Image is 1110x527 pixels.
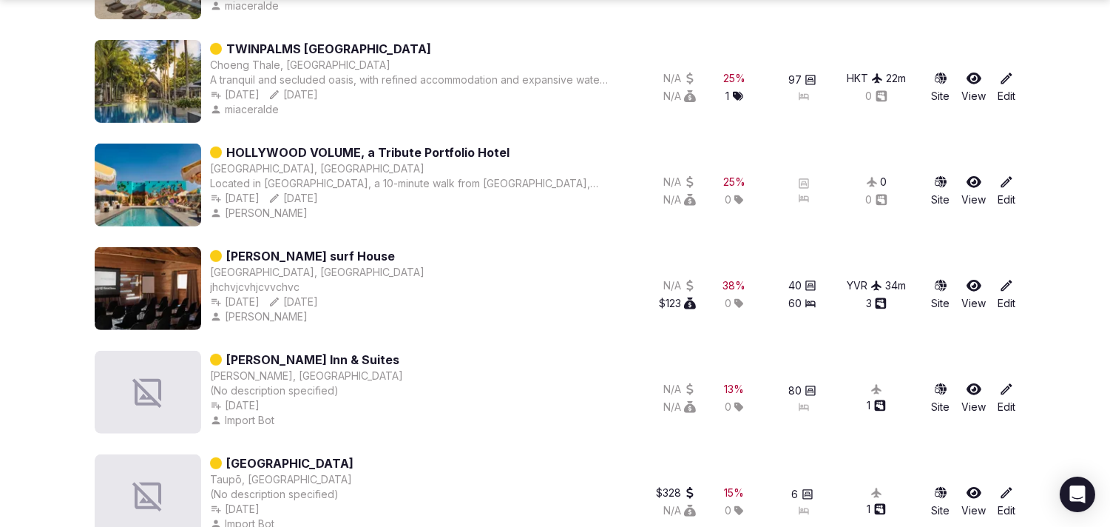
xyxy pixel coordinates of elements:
[210,472,352,487] button: Taupō, [GEOGRAPHIC_DATA]
[931,278,950,311] a: Site
[725,382,745,397] div: 13 %
[210,413,277,428] button: Import Bot
[931,71,950,104] a: Site
[847,71,883,86] button: HKT
[663,382,696,397] button: N/A
[998,486,1015,518] a: Edit
[659,296,696,311] button: $123
[867,502,886,517] button: 1
[725,486,745,500] div: 15 %
[663,71,696,86] button: N/A
[268,295,318,309] button: [DATE]
[268,87,318,102] div: [DATE]
[931,486,950,518] a: Site
[885,278,906,293] button: 34m
[998,175,1015,207] a: Edit
[788,278,802,293] span: 40
[663,175,696,189] div: N/A
[210,265,424,280] div: [GEOGRAPHIC_DATA], [GEOGRAPHIC_DATA]
[725,400,731,414] span: 0
[998,278,1015,311] a: Edit
[725,503,731,518] span: 0
[226,144,510,161] a: HOLLYWOOD VOLUME, a Tribute Portfolio Hotel
[1060,477,1095,512] div: Open Intercom Messenger
[866,89,887,104] button: 0
[961,278,986,311] a: View
[663,400,696,414] div: N/A
[210,309,311,324] button: [PERSON_NAME]
[663,503,696,518] button: N/A
[95,247,201,330] img: Featured image for Matt surf House
[788,296,802,311] span: 60
[788,73,816,87] button: 97
[210,502,260,517] button: [DATE]
[663,192,696,207] button: N/A
[788,296,816,311] button: 60
[961,382,986,414] a: View
[268,191,318,206] button: [DATE]
[723,175,745,189] button: 25%
[885,278,906,293] div: 34 m
[866,296,887,311] button: 3
[788,383,802,398] span: 80
[210,58,390,73] div: Choeng Thale, [GEOGRAPHIC_DATA]
[210,161,424,176] button: [GEOGRAPHIC_DATA], [GEOGRAPHIC_DATA]
[210,280,424,295] div: jhchvjcvhjcvvchvc
[961,71,986,104] a: View
[210,369,403,383] div: [PERSON_NAME], [GEOGRAPHIC_DATA]
[725,296,731,311] span: 0
[210,487,353,502] div: (No description specified)
[931,382,950,414] a: Site
[725,192,731,207] span: 0
[656,486,696,500] button: $328
[792,487,799,502] span: 6
[210,383,403,398] div: (No description specified)
[95,144,201,226] img: Featured image for HOLLYWOOD VOLUME, a Tribute Portfolio Hotel
[866,192,887,207] button: 0
[210,191,260,206] div: [DATE]
[998,382,1015,414] a: Edit
[886,71,906,86] button: 22m
[210,206,311,221] div: [PERSON_NAME]
[961,175,986,207] a: View
[931,175,950,207] a: Site
[226,454,353,472] a: [GEOGRAPHIC_DATA]
[210,87,260,102] div: [DATE]
[663,278,696,293] button: N/A
[226,351,399,369] a: [PERSON_NAME] Inn & Suites
[210,102,282,117] button: miaceralde
[723,71,745,86] div: 25 %
[226,247,395,265] a: [PERSON_NAME] surf House
[210,176,610,191] div: Located in [GEOGRAPHIC_DATA], a 10-minute walk from [GEOGRAPHIC_DATA], [GEOGRAPHIC_DATA] VOLUME, ...
[998,71,1015,104] a: Edit
[663,89,696,104] button: N/A
[792,487,813,502] button: 6
[867,398,886,413] button: 1
[847,278,882,293] button: YVR
[961,486,986,518] a: View
[210,295,260,309] div: [DATE]
[723,71,745,86] button: 25%
[788,73,802,87] span: 97
[723,175,745,189] div: 25 %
